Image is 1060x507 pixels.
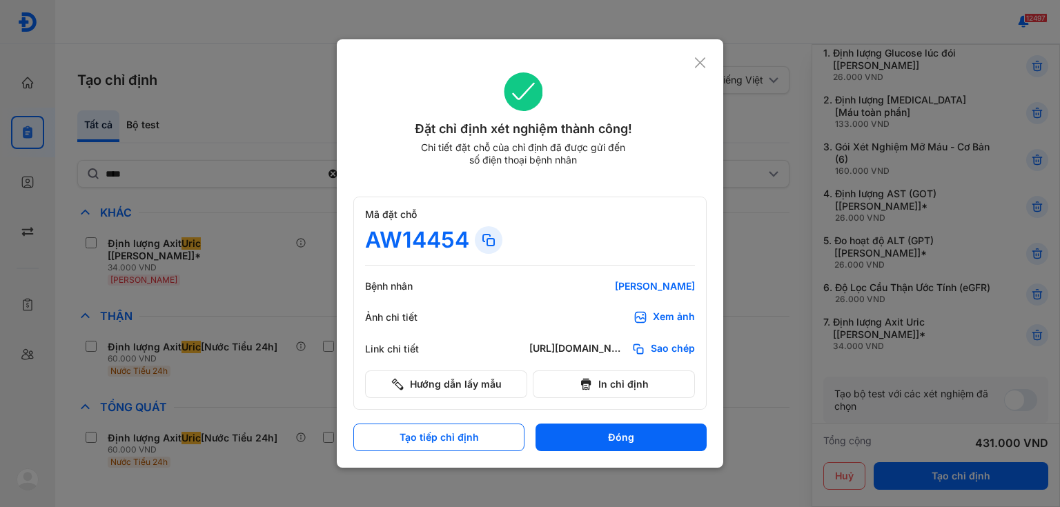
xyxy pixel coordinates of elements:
[365,208,695,221] div: Mã đặt chỗ
[365,370,527,398] button: Hướng dẫn lấy mẫu
[365,226,469,254] div: AW14454
[529,280,695,292] div: [PERSON_NAME]
[533,370,695,398] button: In chỉ định
[365,343,448,355] div: Link chi tiết
[353,424,524,451] button: Tạo tiếp chỉ định
[365,311,448,324] div: Ảnh chi tiết
[651,342,695,356] span: Sao chép
[529,342,626,356] div: [URL][DOMAIN_NAME]
[415,141,631,166] div: Chi tiết đặt chỗ của chỉ định đã được gửi đến số điện thoại bệnh nhân
[536,424,707,451] button: Đóng
[353,119,694,139] div: Đặt chỉ định xét nghiệm thành công!
[365,280,448,292] div: Bệnh nhân
[653,310,695,324] div: Xem ảnh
